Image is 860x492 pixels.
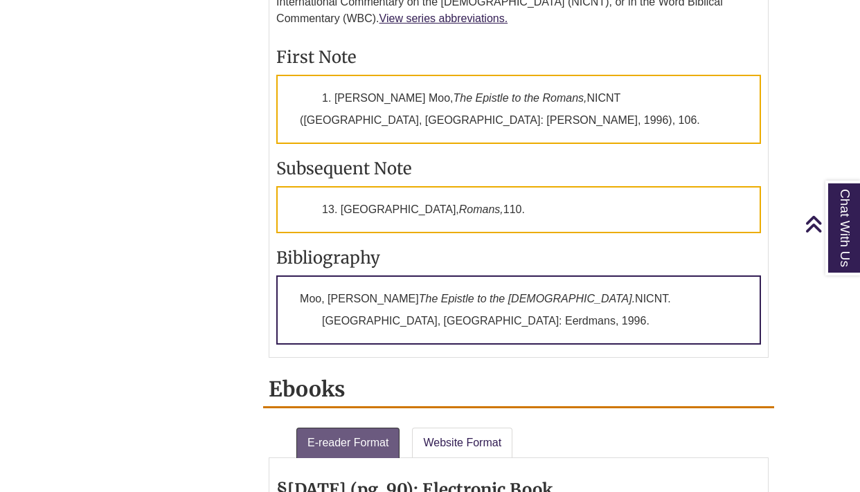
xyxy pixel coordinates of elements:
a: Back to Top [805,215,857,233]
p: Moo, [PERSON_NAME] NICNT. [GEOGRAPHIC_DATA], [GEOGRAPHIC_DATA]: Eerdmans, 1996. [276,275,761,345]
em: The Epistle to the Romans, [453,92,586,104]
a: Website Format [412,428,512,458]
h2: Ebooks [263,372,774,408]
a: E-reader Format [296,428,400,458]
em: Romans, [459,203,503,215]
h3: First Note [276,46,761,68]
h3: Subsequent Note [276,158,761,179]
em: The Epistle to the [DEMOGRAPHIC_DATA]. [419,293,635,304]
p: 13. [GEOGRAPHIC_DATA], 110. [276,186,761,233]
a: View series abbreviations. [379,12,508,24]
p: 1. [PERSON_NAME] Moo, NICNT ([GEOGRAPHIC_DATA], [GEOGRAPHIC_DATA]: [PERSON_NAME], 1996), 106. [276,75,761,144]
h3: Bibliography [276,247,761,268]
